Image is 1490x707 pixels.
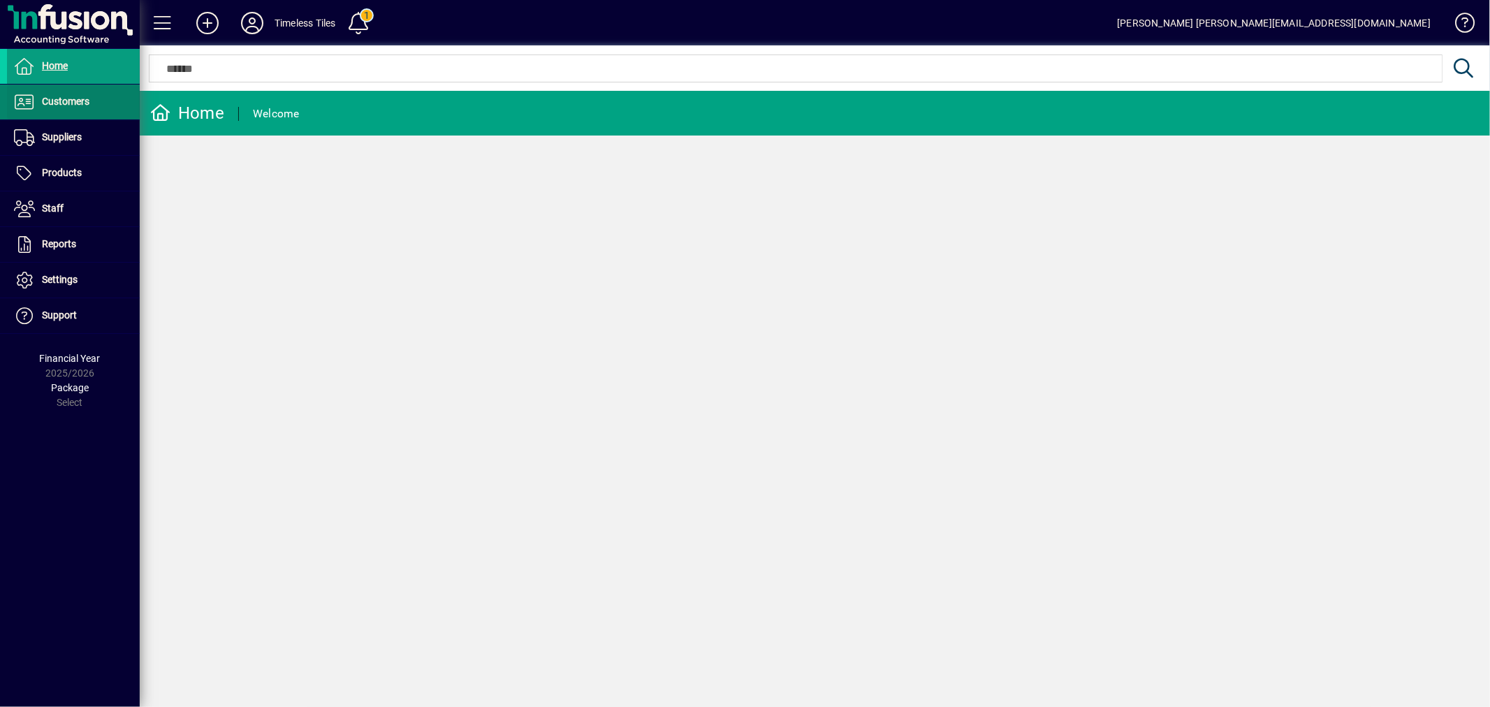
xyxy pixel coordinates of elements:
[253,103,300,125] div: Welcome
[42,238,76,249] span: Reports
[42,203,64,214] span: Staff
[51,382,89,393] span: Package
[1117,12,1431,34] div: [PERSON_NAME] [PERSON_NAME][EMAIL_ADDRESS][DOMAIN_NAME]
[185,10,230,36] button: Add
[42,167,82,178] span: Products
[42,60,68,71] span: Home
[230,10,275,36] button: Profile
[275,12,335,34] div: Timeless Tiles
[7,298,140,333] a: Support
[7,120,140,155] a: Suppliers
[150,102,224,124] div: Home
[40,353,101,364] span: Financial Year
[7,156,140,191] a: Products
[42,309,77,321] span: Support
[7,227,140,262] a: Reports
[7,191,140,226] a: Staff
[1445,3,1473,48] a: Knowledge Base
[42,131,82,143] span: Suppliers
[7,263,140,298] a: Settings
[42,274,78,285] span: Settings
[7,85,140,119] a: Customers
[42,96,89,107] span: Customers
